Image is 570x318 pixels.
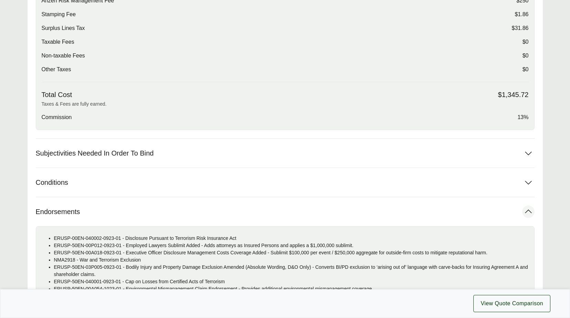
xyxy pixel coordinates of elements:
span: $0 [523,65,529,74]
span: View Quote Comparison [481,299,543,308]
p: ERUSP-00EN-040002-0923-01 - Disclosure Pursuant to Terrorism Risk Insurance Act [54,235,529,242]
p: ERUSP-50EN-03P005-0923-01 - Bodily Injury and Property Damage Exclusion Amended (Absolute Wording... [54,264,529,278]
p: NMA2918 - War and Terrorism Exclusion [54,256,529,264]
span: Commission [42,113,72,121]
span: Conditions [36,178,68,187]
p: Taxes & Fees are fully earned. [42,100,529,108]
span: Non-taxable Fees [42,52,85,60]
span: Subjectivities Needed In Order To Bind [36,149,154,158]
button: Subjectivities Needed In Order To Bind [36,139,535,168]
p: ERUSP-50EN-00A054-1023-01 - Environmental Mismanagement Claim Endorsement - Provides additional e... [54,285,529,293]
button: View Quote Comparison [473,295,550,312]
span: $1,345.72 [498,91,529,99]
span: $0 [523,52,529,60]
span: Stamping Fee [42,10,76,19]
button: Conditions [36,168,535,197]
span: Endorsements [36,208,80,216]
p: ERUSP-50EN-00P012-0923-01 - Employed Lawyers Sublimit Added - Adds attorneys as Insured Persons a... [54,242,529,249]
span: Total Cost [42,91,72,99]
span: Surplus Lines Tax [42,24,85,32]
span: Other Taxes [42,65,71,74]
button: Endorsements [36,197,535,226]
span: $1.86 [515,10,528,19]
p: ERUSP-50EN-040001-0923-01 - Cap on Losses from Certified Acts of Terrorism [54,278,529,285]
p: ERUSP-50EN-00A018-0923-01 - Executive Officer Disclosure Management Costs Coverage Added - Sublim... [54,249,529,256]
span: $31.86 [512,24,529,32]
span: $0 [523,38,529,46]
span: Taxable Fees [42,38,74,46]
span: 13% [517,113,528,121]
